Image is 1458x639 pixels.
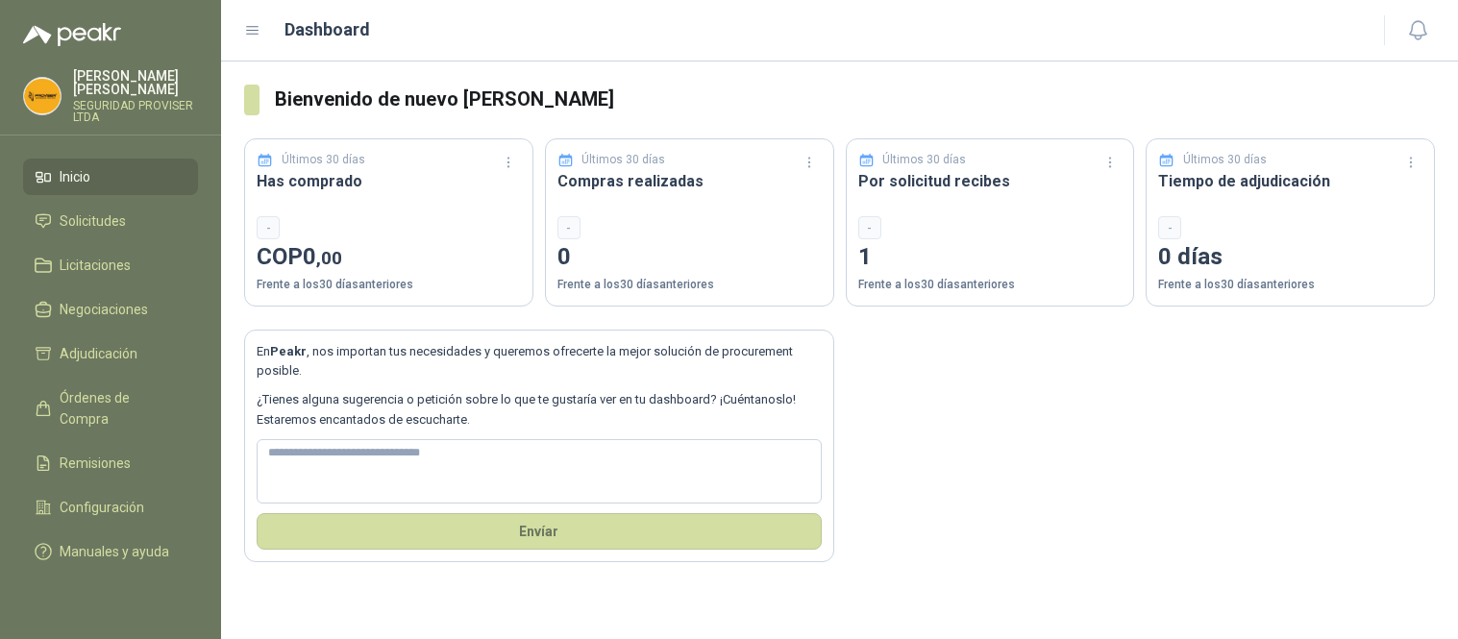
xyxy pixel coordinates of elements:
p: Últimos 30 días [882,151,966,169]
p: Últimos 30 días [1183,151,1267,169]
h1: Dashboard [284,16,370,43]
p: Frente a los 30 días anteriores [257,276,521,294]
a: Negociaciones [23,291,198,328]
span: Negociaciones [60,299,148,320]
a: Órdenes de Compra [23,380,198,437]
div: - [257,216,280,239]
a: Licitaciones [23,247,198,283]
span: Inicio [60,166,90,187]
a: Solicitudes [23,203,198,239]
a: Remisiones [23,445,198,481]
h3: Por solicitud recibes [858,169,1123,193]
p: 0 [557,239,822,276]
div: - [858,216,881,239]
p: Frente a los 30 días anteriores [858,276,1123,294]
p: Últimos 30 días [282,151,365,169]
div: - [1158,216,1181,239]
img: Logo peakr [23,23,121,46]
span: Manuales y ayuda [60,541,169,562]
span: 0 [303,243,342,270]
span: Licitaciones [60,255,131,276]
span: Configuración [60,497,144,518]
span: ,00 [316,247,342,269]
a: Manuales y ayuda [23,533,198,570]
p: SEGURIDAD PROVISER LTDA [73,100,198,123]
p: 1 [858,239,1123,276]
div: - [557,216,581,239]
p: Frente a los 30 días anteriores [557,276,822,294]
span: Órdenes de Compra [60,387,180,430]
b: Peakr [270,344,307,358]
p: En , nos importan tus necesidades y queremos ofrecerte la mejor solución de procurement posible. [257,342,822,381]
p: Frente a los 30 días anteriores [1158,276,1422,294]
p: [PERSON_NAME] [PERSON_NAME] [73,69,198,96]
p: COP [257,239,521,276]
img: Company Logo [24,78,61,114]
h3: Tiempo de adjudicación [1158,169,1422,193]
span: Adjudicación [60,343,137,364]
span: Solicitudes [60,210,126,232]
button: Envíar [257,513,822,550]
p: Últimos 30 días [581,151,665,169]
h3: Has comprado [257,169,521,193]
h3: Bienvenido de nuevo [PERSON_NAME] [275,85,1435,114]
a: Inicio [23,159,198,195]
p: 0 días [1158,239,1422,276]
a: Adjudicación [23,335,198,372]
h3: Compras realizadas [557,169,822,193]
p: ¿Tienes alguna sugerencia o petición sobre lo que te gustaría ver en tu dashboard? ¡Cuéntanoslo! ... [257,390,822,430]
a: Configuración [23,489,198,526]
span: Remisiones [60,453,131,474]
